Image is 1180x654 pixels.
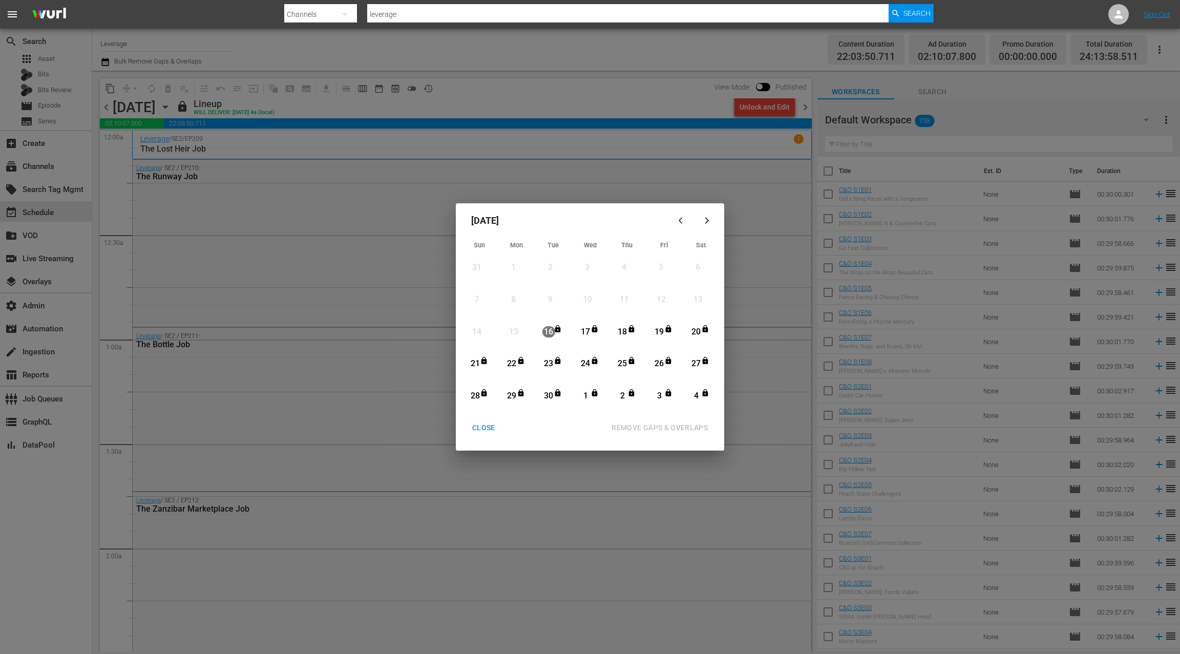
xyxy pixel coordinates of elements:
[579,326,592,338] div: 17
[584,241,597,249] span: Wed
[581,262,594,273] div: 3
[461,208,670,233] div: [DATE]
[691,262,704,273] div: 6
[510,241,523,249] span: Mon
[690,358,703,370] div: 27
[653,390,666,402] div: 3
[471,326,483,338] div: 14
[25,3,74,27] img: ans4CAIJ8jUAAAAAAAAAAAAAAAAAAAAAAAAgQb4GAAAAAAAAAAAAAAAAAAAAAAAAJMjXAAAAAAAAAAAAAAAAAAAAAAAAgAT5G...
[542,358,555,370] div: 23
[691,294,704,306] div: 13
[581,294,594,306] div: 10
[618,294,630,306] div: 11
[542,326,555,338] div: 16
[1144,10,1170,18] a: Sign Out
[660,241,668,249] span: Fri
[507,262,520,273] div: 1
[579,390,592,402] div: 1
[542,390,555,402] div: 30
[547,241,559,249] span: Tue
[505,390,518,402] div: 29
[469,358,481,370] div: 21
[655,294,667,306] div: 12
[655,262,667,273] div: 5
[471,294,483,306] div: 7
[507,326,520,338] div: 15
[460,418,508,437] button: CLOSE
[653,326,666,338] div: 19
[507,294,520,306] div: 8
[461,238,719,413] div: Month View
[653,358,666,370] div: 26
[579,358,592,370] div: 24
[621,241,633,249] span: Thu
[616,390,629,402] div: 2
[690,390,703,402] div: 4
[616,358,629,370] div: 25
[696,241,706,249] span: Sat
[474,241,485,249] span: Sun
[544,294,557,306] div: 9
[6,8,18,20] span: menu
[618,262,630,273] div: 4
[471,262,483,273] div: 31
[505,358,518,370] div: 22
[903,4,931,23] span: Search
[469,390,481,402] div: 28
[690,326,703,338] div: 20
[616,326,629,338] div: 18
[464,421,503,434] div: CLOSE
[544,262,557,273] div: 2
